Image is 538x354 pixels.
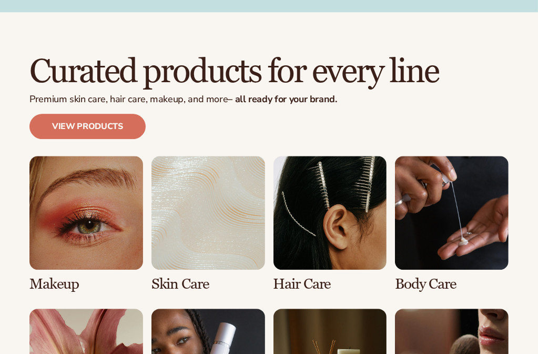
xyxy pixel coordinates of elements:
[151,276,265,292] h3: Skin Care
[29,94,439,105] p: Premium skin care, hair care, makeup, and more
[29,276,143,292] h3: Makeup
[29,114,146,139] a: View products
[228,93,337,105] strong: – all ready for your brand.
[273,156,387,292] div: 3 / 8
[29,156,143,292] div: 1 / 8
[151,156,265,292] div: 2 / 8
[29,54,439,90] h2: Curated products for every line
[273,276,387,292] h3: Hair Care
[395,156,509,292] div: 4 / 8
[395,276,509,292] h3: Body Care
